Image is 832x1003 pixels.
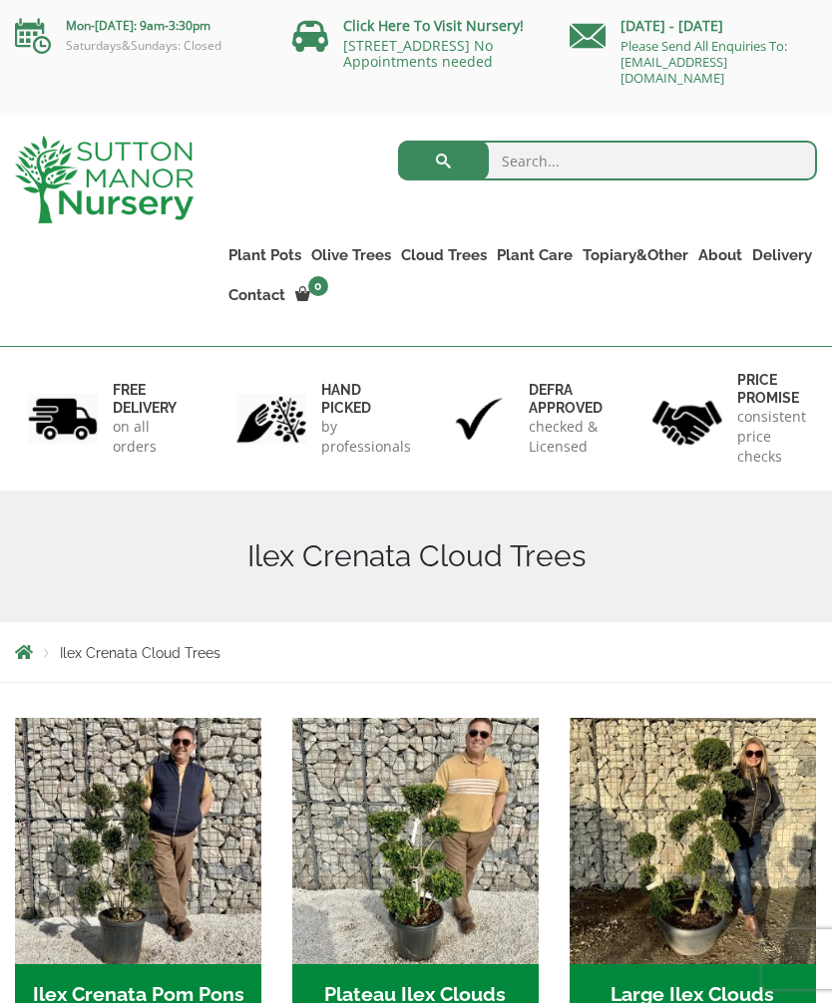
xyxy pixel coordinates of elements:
p: on all orders [113,417,181,457]
img: 4.jpg [652,388,722,449]
a: Cloud Trees [396,241,492,269]
a: Plant Pots [223,241,306,269]
input: Search... [398,141,818,180]
a: 0 [290,281,334,309]
p: Saturdays&Sundays: Closed [15,38,262,54]
img: Large Ilex Clouds [570,718,816,964]
img: logo [15,136,194,223]
img: Ilex Crenata Pom Pons [15,718,261,964]
img: 1.jpg [28,394,98,445]
p: checked & Licensed [529,417,603,457]
p: consistent price checks [737,407,806,467]
h6: FREE DELIVERY [113,381,181,417]
span: Ilex Crenata Cloud Trees [60,645,220,661]
a: Click Here To Visit Nursery! [343,16,524,35]
img: 2.jpg [236,394,306,445]
img: Plateau Ilex Clouds [292,718,539,964]
h6: Price promise [737,371,806,407]
a: Olive Trees [306,241,396,269]
a: Plant Care [492,241,578,269]
h6: hand picked [321,381,411,417]
a: Please Send All Enquiries To: [EMAIL_ADDRESS][DOMAIN_NAME] [621,37,787,87]
a: [STREET_ADDRESS] No Appointments needed [343,36,493,71]
a: About [693,241,747,269]
nav: Breadcrumbs [15,644,817,660]
a: Contact [223,281,290,309]
span: 0 [308,276,328,296]
h6: Defra approved [529,381,603,417]
h1: Ilex Crenata Cloud Trees [15,538,817,574]
p: [DATE] - [DATE] [570,14,817,38]
p: by professionals [321,417,411,457]
p: Mon-[DATE]: 9am-3:30pm [15,14,262,38]
a: Topiary&Other [578,241,693,269]
img: 3.jpg [444,394,514,445]
a: Delivery [747,241,817,269]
